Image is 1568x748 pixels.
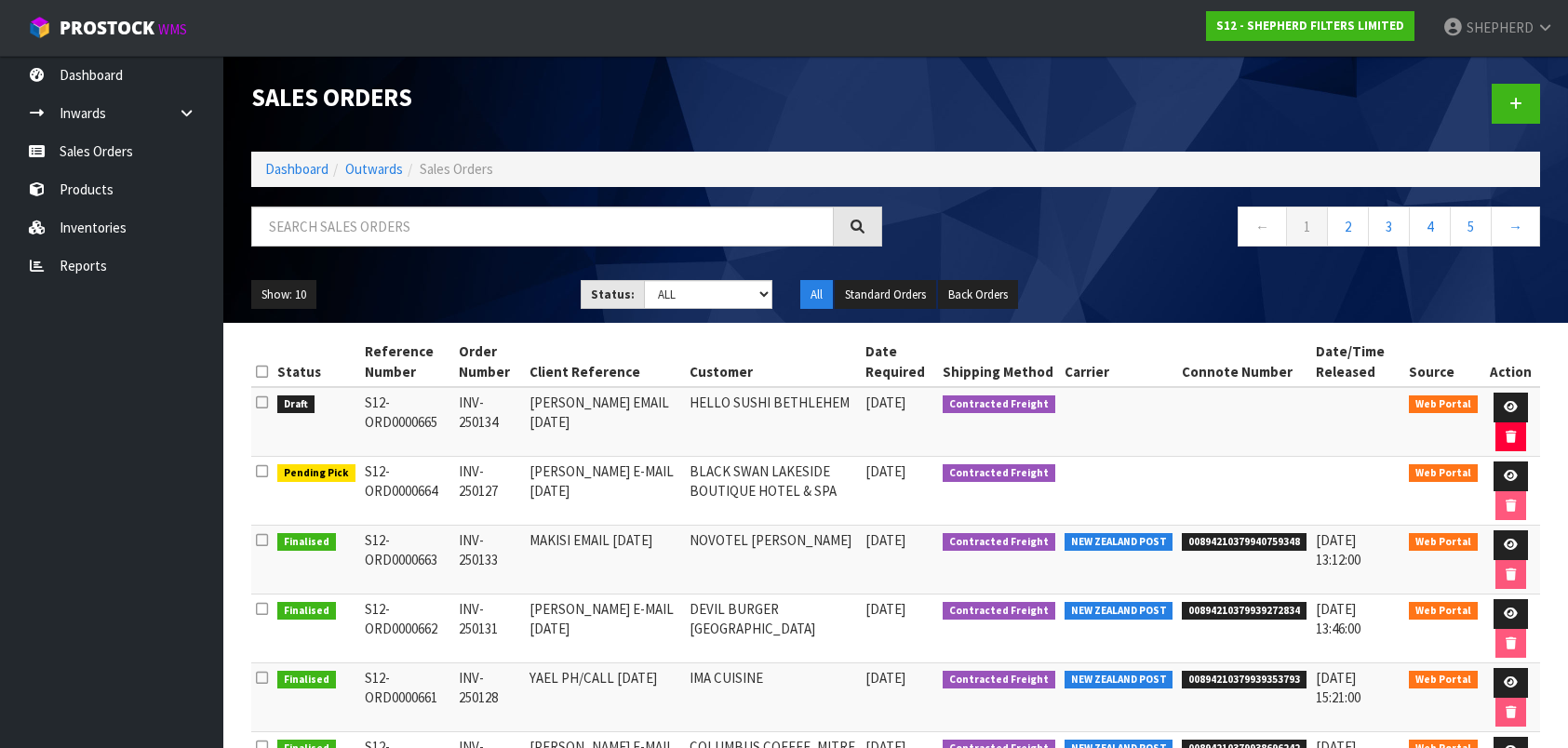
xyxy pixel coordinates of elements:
td: S12-ORD0000664 [360,457,454,526]
td: IMA CUISINE [685,663,861,732]
td: NOVOTEL [PERSON_NAME] [685,526,861,594]
span: Web Portal [1409,464,1478,483]
span: Web Portal [1409,671,1478,689]
th: Client Reference [525,337,685,387]
th: Source [1404,337,1482,387]
span: 00894210379939272834 [1182,602,1307,621]
span: [DATE] [865,600,905,618]
span: Contracted Freight [943,671,1055,689]
span: Sales Orders [420,160,493,178]
button: Show: 10 [251,280,316,310]
td: DEVIL BURGER [GEOGRAPHIC_DATA] [685,594,861,663]
span: 00894210379940759348 [1182,533,1307,552]
span: NEW ZEALAND POST [1065,533,1173,552]
button: Standard Orders [835,280,936,310]
td: INV-250134 [454,387,525,457]
th: Shipping Method [938,337,1060,387]
td: INV-250133 [454,526,525,594]
th: Date Required [861,337,938,387]
span: NEW ZEALAND POST [1065,602,1173,621]
span: Web Portal [1409,533,1478,552]
span: Pending Pick [277,464,355,483]
span: Web Portal [1409,602,1478,621]
a: 5 [1450,207,1492,247]
td: [PERSON_NAME] EMAIL [DATE] [525,387,685,457]
td: [PERSON_NAME] E-MAIL [DATE] [525,594,685,663]
th: Carrier [1060,337,1178,387]
span: [DATE] 15:21:00 [1316,669,1360,706]
a: 2 [1327,207,1369,247]
img: cube-alt.png [28,16,51,39]
span: Contracted Freight [943,464,1055,483]
span: [DATE] [865,462,905,480]
th: Date/Time Released [1311,337,1405,387]
span: [DATE] 13:46:00 [1316,600,1360,637]
th: Status [273,337,360,387]
th: Action [1482,337,1540,387]
a: → [1491,207,1540,247]
span: Finalised [277,533,336,552]
span: [DATE] [865,394,905,411]
td: [PERSON_NAME] E-MAIL [DATE] [525,457,685,526]
strong: S12 - SHEPHERD FILTERS LIMITED [1216,18,1404,33]
input: Search sales orders [251,207,834,247]
span: SHEPHERD [1467,19,1534,36]
td: MAKISI EMAIL [DATE] [525,526,685,594]
button: All [800,280,833,310]
td: YAEL PH/CALL [DATE] [525,663,685,732]
td: S12-ORD0000665 [360,387,454,457]
a: Outwards [345,160,403,178]
button: Back Orders [938,280,1018,310]
td: INV-250128 [454,663,525,732]
span: 00894210379939353793 [1182,671,1307,689]
td: HELLO SUSHI BETHLEHEM [685,387,861,457]
a: 4 [1409,207,1451,247]
th: Connote Number [1177,337,1311,387]
td: INV-250131 [454,594,525,663]
th: Customer [685,337,861,387]
h1: Sales Orders [251,84,882,111]
small: WMS [158,20,187,38]
td: BLACK SWAN LAKESIDE BOUTIQUE HOTEL & SPA [685,457,861,526]
a: 3 [1368,207,1410,247]
span: [DATE] [865,669,905,687]
td: INV-250127 [454,457,525,526]
span: ProStock [60,16,154,40]
span: Web Portal [1409,395,1478,414]
a: 1 [1286,207,1328,247]
a: ← [1238,207,1287,247]
td: S12-ORD0000661 [360,663,454,732]
a: Dashboard [265,160,328,178]
span: [DATE] 13:12:00 [1316,531,1360,568]
span: NEW ZEALAND POST [1065,671,1173,689]
strong: Status: [591,287,635,302]
span: [DATE] [865,531,905,549]
span: Contracted Freight [943,395,1055,414]
th: Reference Number [360,337,454,387]
span: Finalised [277,671,336,689]
span: Contracted Freight [943,602,1055,621]
th: Order Number [454,337,525,387]
td: S12-ORD0000663 [360,526,454,594]
span: Finalised [277,602,336,621]
td: S12-ORD0000662 [360,594,454,663]
span: Contracted Freight [943,533,1055,552]
nav: Page navigation [910,207,1541,252]
span: Draft [277,395,315,414]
